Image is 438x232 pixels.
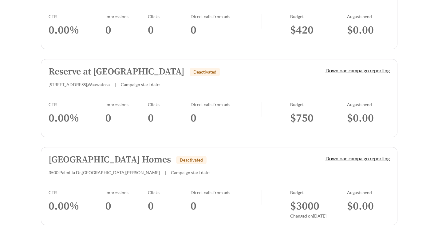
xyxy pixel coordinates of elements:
[49,190,105,195] div: CTR
[105,111,148,125] h3: 0
[49,67,184,77] h5: Reserve at [GEOGRAPHIC_DATA]
[165,170,166,175] span: |
[191,111,262,125] h3: 0
[148,199,191,213] h3: 0
[49,170,160,175] span: 3500 Palmilla Dr , [GEOGRAPHIC_DATA][PERSON_NAME]
[105,23,148,37] h3: 0
[148,190,191,195] div: Clicks
[191,102,262,107] div: Direct calls from ads
[121,82,160,87] span: Campaign start date:
[262,14,262,29] img: line
[290,23,347,37] h3: $ 420
[49,102,105,107] div: CTR
[347,199,390,213] h3: $ 0.00
[347,190,390,195] div: August spend
[347,23,390,37] h3: $ 0.00
[347,14,390,19] div: August spend
[49,82,110,87] span: [STREET_ADDRESS] , Wauwatosa
[326,155,390,161] a: Download campaign reporting
[347,102,390,107] div: August spend
[171,170,211,175] span: Campaign start date:
[262,102,262,117] img: line
[49,199,105,213] h3: 0.00 %
[326,67,390,73] a: Download campaign reporting
[148,102,191,107] div: Clicks
[290,190,347,195] div: Budget
[148,14,191,19] div: Clicks
[41,59,397,137] a: Reserve at [GEOGRAPHIC_DATA]Deactivated[STREET_ADDRESS],Wauwatosa|Campaign start date:Download ca...
[191,199,262,213] h3: 0
[191,14,262,19] div: Direct calls from ads
[191,190,262,195] div: Direct calls from ads
[49,23,105,37] h3: 0.00 %
[193,69,216,74] span: Deactivated
[347,111,390,125] h3: $ 0.00
[290,213,347,218] div: Changed on [DATE]
[290,14,347,19] div: Budget
[262,190,262,205] img: line
[290,199,347,213] h3: $ 3000
[115,82,116,87] span: |
[105,199,148,213] h3: 0
[49,111,105,125] h3: 0.00 %
[148,23,191,37] h3: 0
[290,102,347,107] div: Budget
[180,157,203,162] span: Deactivated
[49,14,105,19] div: CTR
[105,14,148,19] div: Impressions
[148,111,191,125] h3: 0
[105,102,148,107] div: Impressions
[290,111,347,125] h3: $ 750
[191,23,262,37] h3: 0
[105,190,148,195] div: Impressions
[49,155,171,165] h5: [GEOGRAPHIC_DATA] Homes
[41,147,397,225] a: [GEOGRAPHIC_DATA] HomesDeactivated3500 Palmilla Dr,[GEOGRAPHIC_DATA][PERSON_NAME]|Campaign start ...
